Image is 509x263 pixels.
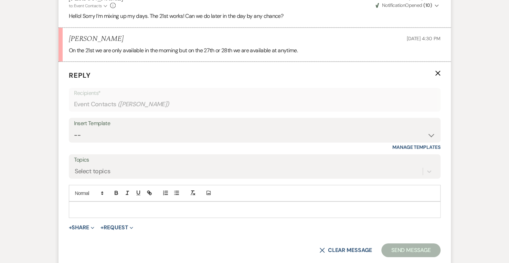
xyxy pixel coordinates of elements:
button: Send Message [381,243,440,257]
span: Reply [69,71,91,80]
button: to: Event Contacts [69,3,108,9]
span: Notification [382,2,405,8]
button: NotificationOpened (10) [374,2,440,9]
span: + [69,225,72,230]
h5: [PERSON_NAME] [69,35,124,43]
button: Clear message [319,248,372,253]
span: + [100,225,104,230]
div: Event Contacts [74,98,435,111]
p: Recipients* [74,89,435,98]
div: Select topics [75,167,110,176]
label: Topics [74,155,435,165]
div: Insert Template [74,119,435,129]
p: Hello! Sorry I’m mixing up my days. The 21st works! Can we do later in the day by any chance? [69,12,441,21]
span: Opened [375,2,432,8]
button: Share [69,225,95,230]
p: On the 21st we are only available in the morning but on the 27th or 28th we are available at anyt... [69,46,441,55]
span: ( [PERSON_NAME] ) [118,100,169,109]
strong: ( 10 ) [423,2,432,8]
span: [DATE] 4:30 PM [406,35,440,42]
span: to: Event Contacts [69,3,102,9]
a: Manage Templates [392,144,441,150]
button: Request [100,225,133,230]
